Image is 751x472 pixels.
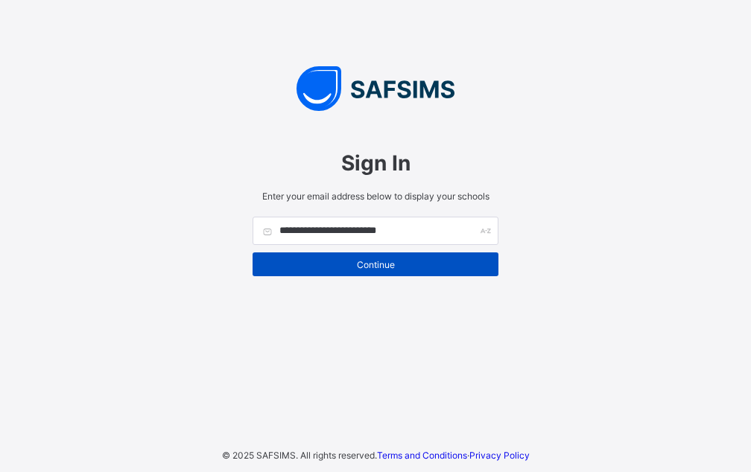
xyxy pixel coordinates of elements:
span: Continue [264,259,487,270]
a: Terms and Conditions [377,450,467,461]
span: · [377,450,530,461]
span: Sign In [253,150,498,176]
img: SAFSIMS Logo [238,66,513,111]
span: © 2025 SAFSIMS. All rights reserved. [222,450,377,461]
span: Enter your email address below to display your schools [253,191,498,202]
a: Privacy Policy [469,450,530,461]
